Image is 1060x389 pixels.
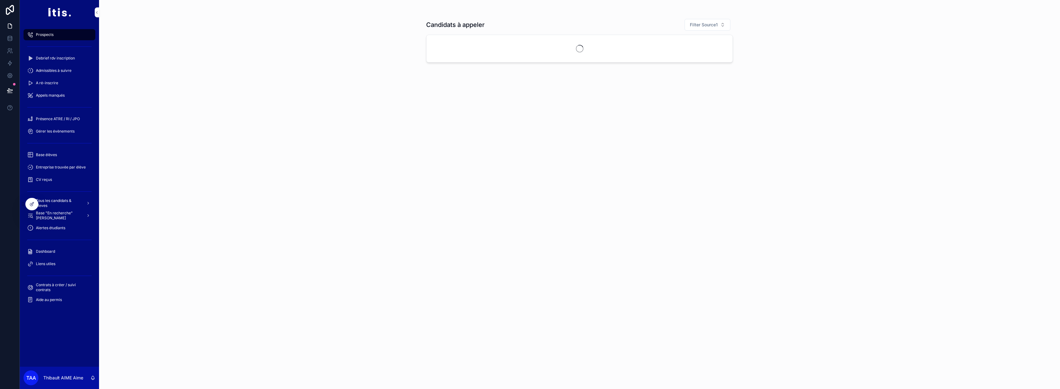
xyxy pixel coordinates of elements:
[24,126,95,137] a: Gérer les évènements
[36,211,81,221] span: Base "En recherche" [PERSON_NAME]
[24,77,95,89] a: A ré-inscrire
[36,198,81,208] span: Tous les candidats & eleves
[36,152,57,157] span: Base élèves
[24,29,95,40] a: Prospects
[24,174,95,185] a: CV reçus
[36,297,62,302] span: Aide au permis
[36,56,75,61] span: Debrief rdv inscription
[24,282,95,293] a: Contrats à créer / suivi contrats
[36,177,52,182] span: CV reçus
[24,294,95,305] a: Aide au permis
[24,246,95,257] a: Dashboard
[690,22,718,28] span: Filter Source1
[36,93,65,98] span: Appels manqués
[48,7,71,17] img: App logo
[36,116,80,121] span: Présence ATRE / RI / JPO
[36,261,55,266] span: Liens utiles
[24,53,95,64] a: Debrief rdv inscription
[24,90,95,101] a: Appels manqués
[24,113,95,125] a: Présence ATRE / RI / JPO
[24,258,95,269] a: Liens utiles
[24,65,95,76] a: Admissibles à suivre
[24,198,95,209] a: Tous les candidats & eleves
[26,374,36,382] span: TAA
[36,165,86,170] span: Entreprise trouvée par élève
[36,68,71,73] span: Admissibles à suivre
[20,25,99,313] div: scrollable content
[24,222,95,234] a: Alertes étudiants
[36,282,89,292] span: Contrats à créer / suivi contrats
[426,20,485,29] h1: Candidats à appeler
[36,225,65,230] span: Alertes étudiants
[24,149,95,160] a: Base élèves
[43,375,83,381] p: Thibault AIME Aime
[36,32,54,37] span: Prospects
[36,249,55,254] span: Dashboard
[36,129,75,134] span: Gérer les évènements
[24,162,95,173] a: Entreprise trouvée par élève
[685,19,730,31] button: Select Button
[24,210,95,221] a: Base "En recherche" [PERSON_NAME]
[36,81,58,85] span: A ré-inscrire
